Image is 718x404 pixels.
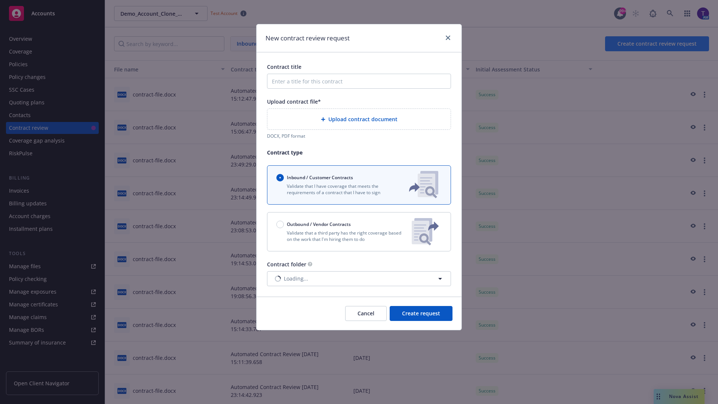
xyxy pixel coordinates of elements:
[267,108,451,130] div: Upload contract document
[267,261,306,268] span: Contract folder
[276,230,406,242] p: Validate that a third party has the right coverage based on the work that I'm hiring them to do
[276,183,397,196] p: Validate that I have coverage that meets the requirements of a contract that I have to sign
[358,310,374,317] span: Cancel
[276,221,284,228] input: Outbound / Vendor Contracts
[266,33,350,43] h1: New contract review request
[345,306,387,321] button: Cancel
[267,271,451,286] button: Loading...
[267,133,451,139] div: DOCX, PDF format
[328,115,398,123] span: Upload contract document
[276,174,284,181] input: Inbound / Customer Contracts
[267,98,321,105] span: Upload contract file*
[267,149,451,156] p: Contract type
[284,275,308,282] span: Loading...
[287,174,353,181] span: Inbound / Customer Contracts
[267,212,451,251] button: Outbound / Vendor ContractsValidate that a third party has the right coverage based on the work t...
[267,63,301,70] span: Contract title
[444,33,452,42] a: close
[267,165,451,205] button: Inbound / Customer ContractsValidate that I have coverage that meets the requirements of a contra...
[402,310,440,317] span: Create request
[267,74,451,89] input: Enter a title for this contract
[287,221,351,227] span: Outbound / Vendor Contracts
[390,306,452,321] button: Create request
